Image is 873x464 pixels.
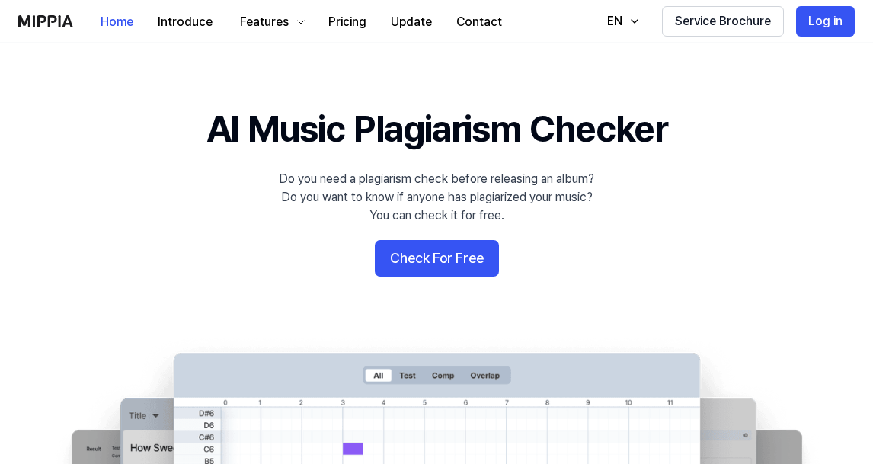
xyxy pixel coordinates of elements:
[206,104,667,155] h1: AI Music Plagiarism Checker
[18,15,73,27] img: logo
[88,1,145,43] a: Home
[444,7,514,37] button: Contact
[379,7,444,37] button: Update
[604,12,625,30] div: EN
[375,240,499,277] button: Check For Free
[279,170,594,225] div: Do you need a plagiarism check before releasing an album? Do you want to know if anyone has plagi...
[796,6,855,37] button: Log in
[88,7,145,37] button: Home
[662,6,784,37] button: Service Brochure
[316,7,379,37] button: Pricing
[145,7,225,37] button: Introduce
[379,1,444,43] a: Update
[592,6,650,37] button: EN
[225,7,316,37] button: Features
[237,13,292,31] div: Features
